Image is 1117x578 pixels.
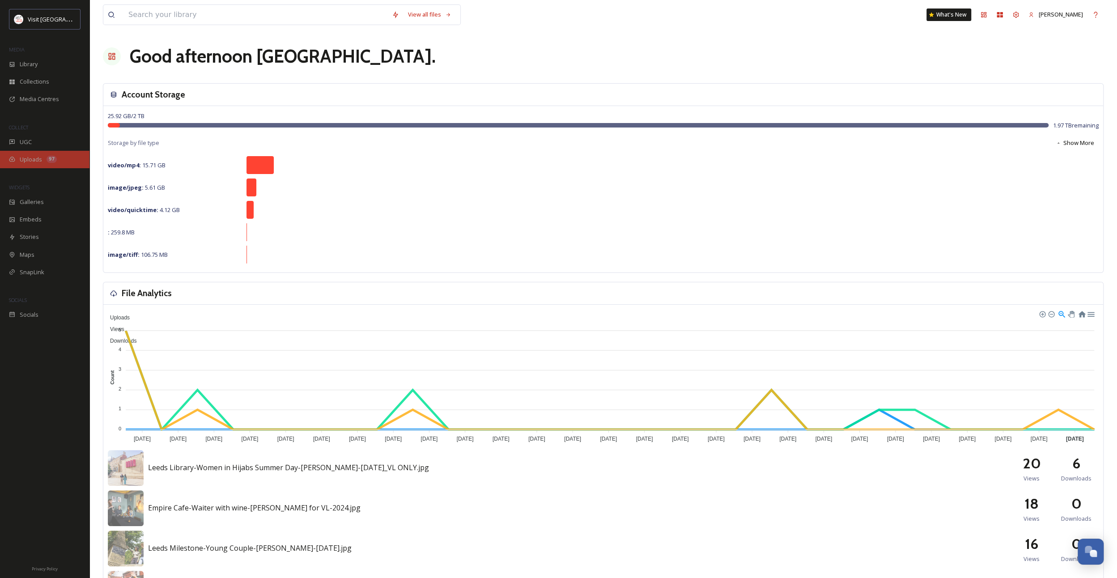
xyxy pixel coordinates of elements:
h2: 18 [1024,493,1039,514]
span: Galleries [20,198,44,206]
text: Count [110,370,115,384]
strong: : [108,228,110,236]
tspan: [DATE] [600,436,617,442]
strong: video/mp4 : [108,161,141,169]
span: Library [20,60,38,68]
tspan: [DATE] [1066,436,1084,442]
span: MEDIA [9,46,25,53]
tspan: 1 [119,406,121,411]
span: 4.12 GB [108,206,180,214]
span: 1.97 TB remaining [1053,121,1099,130]
span: Stories [20,233,39,241]
tspan: [DATE] [134,436,151,442]
img: 6c6e615e-f823-4de8-b816-69469397eb1a.jpg [108,450,144,486]
tspan: [DATE] [815,436,832,442]
span: [PERSON_NAME] [1039,10,1083,18]
span: Views [1024,474,1040,483]
tspan: [DATE] [564,436,581,442]
span: SOCIALS [9,297,27,303]
span: Downloads [1061,514,1092,523]
tspan: [DATE] [420,436,437,442]
div: Selection Zoom [1058,310,1065,317]
span: WIDGETS [9,184,30,191]
tspan: [DATE] [242,436,259,442]
tspan: [DATE] [277,436,294,442]
tspan: [DATE] [636,436,653,442]
span: Maps [20,251,34,259]
span: Socials [20,310,38,319]
span: Uploads [103,314,130,321]
tspan: [DATE] [313,436,330,442]
img: download%20(3).png [14,15,23,24]
strong: image/tiff : [108,251,140,259]
tspan: [DATE] [672,436,689,442]
tspan: [DATE] [528,436,545,442]
strong: video/quicktime : [108,206,158,214]
tspan: [DATE] [205,436,222,442]
h3: File Analytics [122,287,172,300]
tspan: [DATE] [349,436,366,442]
tspan: 3 [119,366,121,372]
h2: 16 [1025,533,1038,555]
tspan: [DATE] [851,436,868,442]
span: Uploads [20,155,42,164]
tspan: 2 [119,386,121,391]
img: 0315020b-80cd-42e2-9c3f-0e036428f776.jpg [108,490,144,526]
span: Downloads [103,338,136,344]
a: [PERSON_NAME] [1024,6,1087,23]
button: Show More [1051,134,1099,152]
a: What's New [926,8,971,21]
tspan: [DATE] [708,436,725,442]
tspan: [DATE] [959,436,976,442]
span: Views [1024,555,1040,563]
div: Menu [1087,310,1094,317]
a: Privacy Policy [32,563,58,574]
span: 25.92 GB / 2 TB [108,112,144,120]
tspan: [DATE] [170,436,187,442]
div: Zoom In [1039,310,1045,317]
tspan: [DATE] [923,436,940,442]
tspan: [DATE] [385,436,402,442]
span: 15.71 GB [108,161,166,169]
div: Panning [1068,311,1073,316]
span: Leeds Library-Women in Hijabs Summer Day-[PERSON_NAME]-[DATE]_VL ONLY.jpg [148,463,429,472]
span: Embeds [20,215,42,224]
tspan: 4 [119,347,121,352]
span: COLLECT [9,124,28,131]
tspan: [DATE] [887,436,904,442]
span: SnapLink [20,268,44,276]
tspan: [DATE] [493,436,510,442]
h2: 20 [1023,453,1041,474]
h1: Good afternoon [GEOGRAPHIC_DATA] . [130,43,436,70]
tspan: [DATE] [994,436,1011,442]
a: View all files [403,6,456,23]
span: Leeds Milestone-Young Couple-[PERSON_NAME]-[DATE].jpg [148,543,352,553]
div: Reset Zoom [1078,310,1085,317]
span: Empire Cafe-Waiter with wine-[PERSON_NAME] for VL-2024.jpg [148,503,361,513]
span: Downloads [1061,555,1092,563]
input: Search your library [124,5,387,25]
tspan: [DATE] [1030,436,1047,442]
span: Media Centres [20,95,59,103]
span: Views [1024,514,1040,523]
h3: Account Storage [122,88,185,101]
span: Views [103,326,124,332]
span: Privacy Policy [32,566,58,572]
tspan: 0 [119,425,121,431]
div: Zoom Out [1048,310,1054,317]
h2: 0 [1071,533,1082,555]
span: 5.61 GB [108,183,165,191]
div: 97 [47,156,57,163]
span: Storage by file type [108,139,159,147]
span: UGC [20,138,32,146]
img: 46ff4dbc-7c4d-4857-84b7-8b24a9086526.jpg [108,531,144,566]
strong: image/jpeg : [108,183,144,191]
span: Collections [20,77,49,86]
button: Open Chat [1078,539,1104,565]
span: 259.8 MB [108,228,135,236]
tspan: [DATE] [779,436,796,442]
h2: 0 [1071,493,1082,514]
span: 106.75 MB [108,251,168,259]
